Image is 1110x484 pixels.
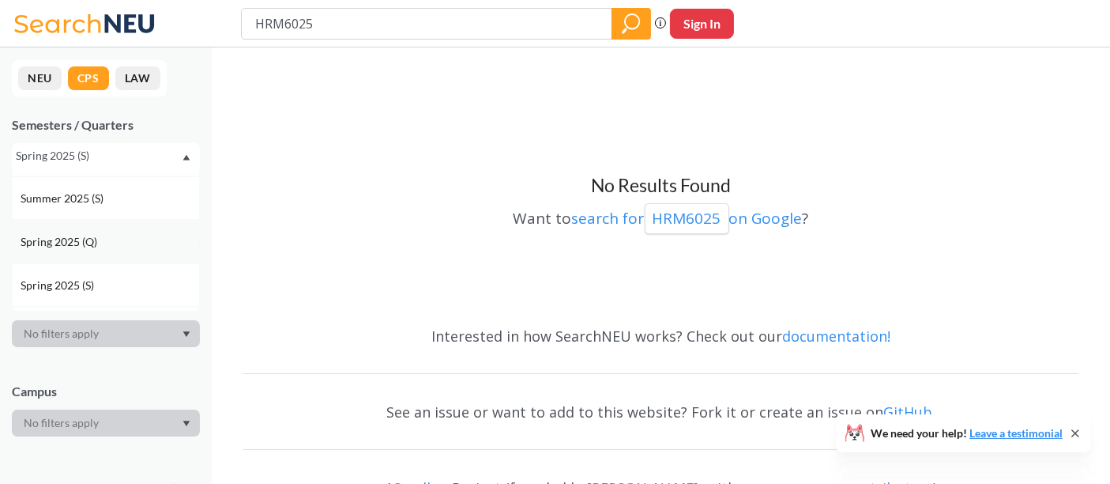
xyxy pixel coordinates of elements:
[12,410,200,437] div: Dropdown arrow
[883,403,932,422] a: GitHub
[18,66,62,90] button: NEU
[254,10,600,37] input: Class, professor, course number, "phrase"
[182,421,190,427] svg: Dropdown arrow
[782,327,890,346] a: documentation!
[670,9,734,39] button: Sign In
[622,13,641,35] svg: magnifying glass
[969,426,1063,440] a: Leave a testimonial
[243,313,1078,359] div: Interested in how SearchNEU works? Check out our
[243,389,1078,435] div: See an issue or want to add to this website? Fork it or create an issue on .
[182,331,190,338] svg: Dropdown arrow
[182,154,190,161] svg: Dropdown arrow
[21,190,107,207] span: Summer 2025 (S)
[12,116,200,134] div: Semesters / Quarters
[12,383,200,400] div: Campus
[243,198,1078,234] div: Want to ?
[21,277,97,294] span: Spring 2025 (S)
[68,66,109,90] button: CPS
[871,428,1063,439] span: We need your help!
[21,233,100,251] span: Spring 2025 (Q)
[12,143,200,168] div: Spring 2025 (S)Dropdown arrowFall 2025 (Q)Summer 2025 (S)Spring 2025 (Q)Spring 2025 (S)Winter 202...
[572,208,803,229] a: search forHRM6025on Google
[115,66,160,90] button: LAW
[611,8,651,40] div: magnifying glass
[243,174,1078,198] h3: No Results Found
[653,208,721,229] p: HRM6025
[16,147,181,164] div: Spring 2025 (S)
[12,320,200,347] div: Dropdown arrow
